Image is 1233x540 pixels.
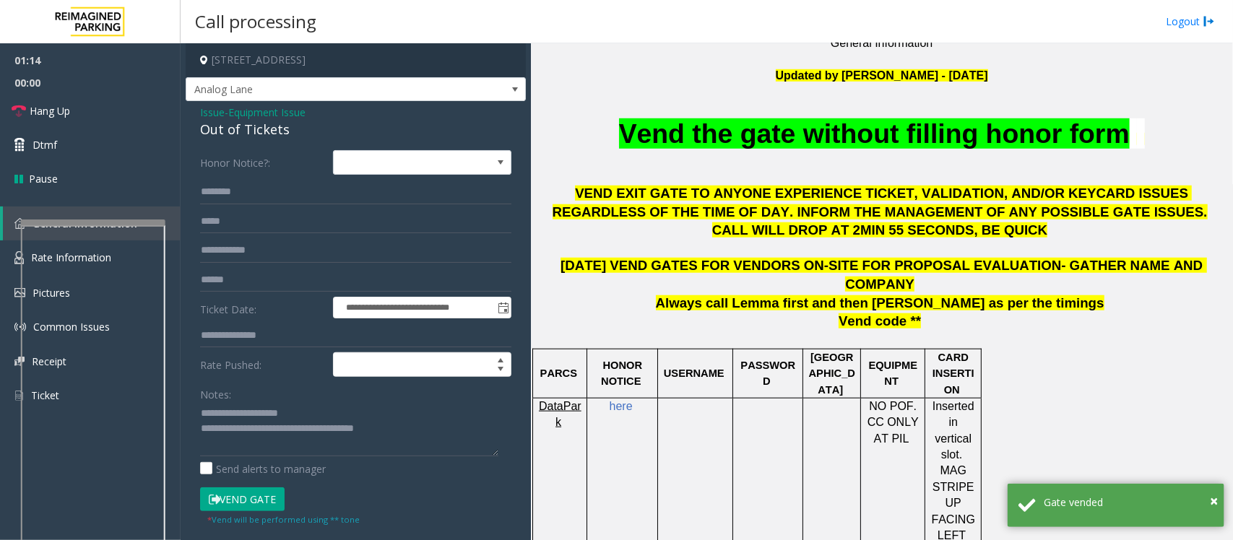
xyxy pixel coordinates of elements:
label: Ticket Date: [196,297,329,318]
img: 'icon' [14,389,24,402]
span: Pause [29,171,58,186]
img: 'icon' [14,288,25,297]
span: Vend code ** [839,313,921,328]
a: here [610,401,633,412]
span: USERNAME [664,367,724,379]
label: Honor Notice?: [196,150,329,175]
div: Out of Tickets [200,120,511,139]
button: Vend Gate [200,487,285,512]
span: Analog Lane [186,78,457,101]
label: Rate Pushed: [196,352,329,377]
span: Toggle popup [495,297,511,318]
span: Issue [200,105,225,120]
span: VEND EXIT GATE TO ANYONE EXPERIENCE TICKET, VALIDATION, AND/OR KEYCARD ISSUES REGARDLESS OF THE T... [553,186,1208,219]
h3: Call processing [188,4,324,39]
span: General Information [33,217,137,230]
a: General Information [3,206,181,240]
a: DataPark [539,401,581,428]
img: 'icon' [14,357,25,366]
button: Close [1210,490,1218,512]
span: HONOR NOTICE [601,360,645,387]
span: Increase value [490,353,511,365]
span: - [225,105,306,119]
span: CALL WILL DROP AT 2MIN 55 SECONDS, BE QUICK [712,222,1047,238]
span: General Information [831,37,933,49]
h4: [STREET_ADDRESS] [186,43,526,77]
span: PARCS [540,367,577,379]
span: NO POF. CC ONLY AT PIL [868,400,922,445]
font: Updated by [PERSON_NAME] - [DATE] [776,69,988,82]
img: 'icon' [14,251,24,264]
img: 'icon' [14,218,25,229]
span: PASSWORD [740,360,795,387]
img: 'icon' [14,321,26,333]
span: Hang Up [30,103,70,118]
small: Vend will be performed using ** tone [207,514,360,525]
label: Send alerts to manager [200,461,326,476]
span: Dtmf [33,137,57,152]
a: Logout [1166,14,1215,29]
div: Gate vended [1044,495,1213,510]
span: Always call Lemma first and then [PERSON_NAME] as per the timings [656,295,1104,310]
span: [DATE] VEND GATES FOR VENDORS ON-SITE FOR PROPOSAL EVALUATION- GATHER NAME AND COMPANY [561,258,1207,292]
img: logout [1203,14,1215,29]
span: EQUIPMENT [869,360,918,387]
span: Equipment Issue [228,105,306,120]
span: Decrease value [490,365,511,376]
span: CARD INSERTION [933,352,974,396]
span: Vend the gate without filling honor form [619,118,1130,149]
label: Notes: [200,382,231,402]
span: × [1210,491,1218,510]
span: [GEOGRAPHIC_DATA] [809,352,855,396]
span: here [610,400,633,412]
